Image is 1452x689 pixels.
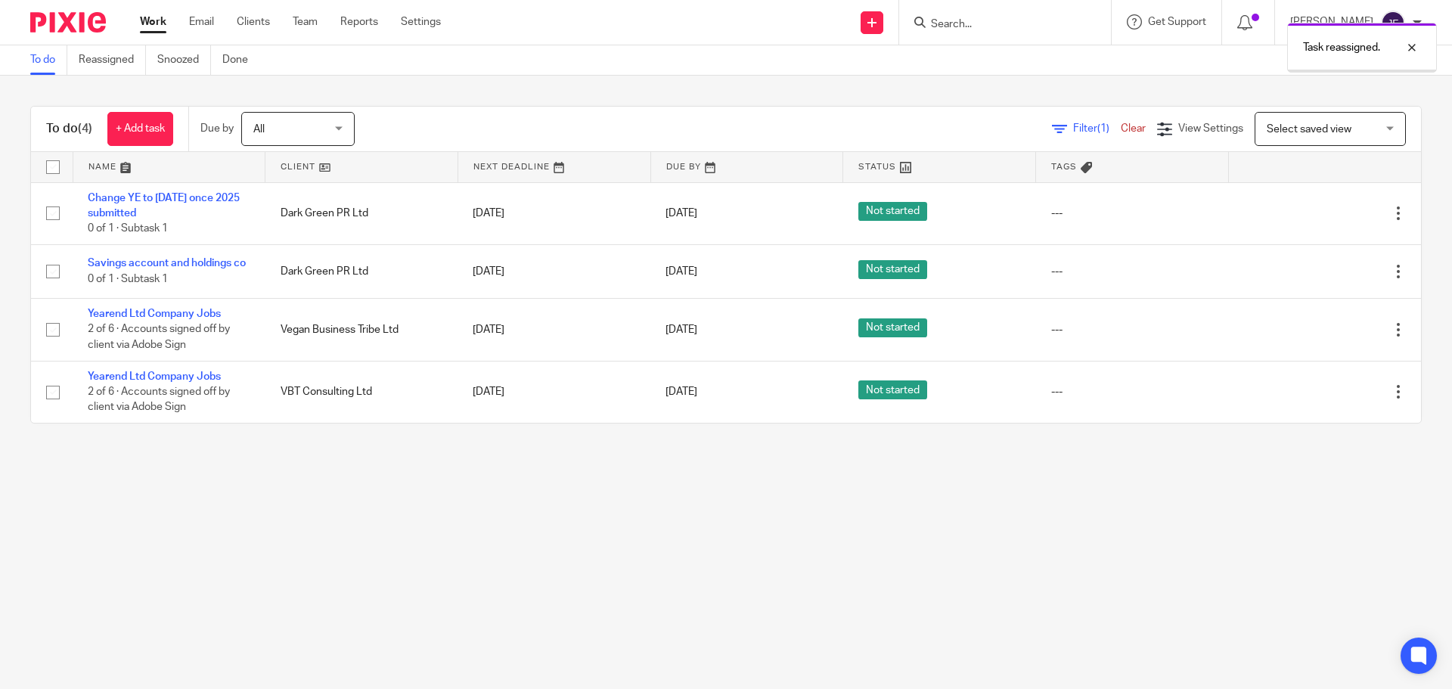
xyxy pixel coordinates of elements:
[1051,264,1214,279] div: ---
[401,14,441,29] a: Settings
[458,182,650,244] td: [DATE]
[237,14,270,29] a: Clients
[265,182,458,244] td: Dark Green PR Ltd
[458,299,650,361] td: [DATE]
[1381,11,1405,35] img: svg%3E
[1178,123,1243,134] span: View Settings
[1267,124,1351,135] span: Select saved view
[1121,123,1146,134] a: Clear
[458,244,650,298] td: [DATE]
[1051,206,1214,221] div: ---
[1097,123,1109,134] span: (1)
[222,45,259,75] a: Done
[88,223,168,234] span: 0 of 1 · Subtask 1
[665,386,697,397] span: [DATE]
[140,14,166,29] a: Work
[88,193,240,219] a: Change YE to [DATE] once 2025 submitted
[265,299,458,361] td: Vegan Business Tribe Ltd
[665,324,697,335] span: [DATE]
[858,202,927,221] span: Not started
[858,318,927,337] span: Not started
[88,386,230,413] span: 2 of 6 · Accounts signed off by client via Adobe Sign
[88,371,221,382] a: Yearend Ltd Company Jobs
[30,12,106,33] img: Pixie
[30,45,67,75] a: To do
[858,380,927,399] span: Not started
[88,274,168,284] span: 0 of 1 · Subtask 1
[665,266,697,277] span: [DATE]
[665,208,697,219] span: [DATE]
[265,361,458,423] td: VBT Consulting Ltd
[88,258,246,268] a: Savings account and holdings co
[1303,40,1380,55] p: Task reassigned.
[107,112,173,146] a: + Add task
[189,14,214,29] a: Email
[88,324,230,351] span: 2 of 6 · Accounts signed off by client via Adobe Sign
[157,45,211,75] a: Snoozed
[458,361,650,423] td: [DATE]
[78,123,92,135] span: (4)
[1073,123,1121,134] span: Filter
[1051,322,1214,337] div: ---
[1051,384,1214,399] div: ---
[265,244,458,298] td: Dark Green PR Ltd
[200,121,234,136] p: Due by
[293,14,318,29] a: Team
[253,124,265,135] span: All
[1051,163,1077,171] span: Tags
[88,309,221,319] a: Yearend Ltd Company Jobs
[79,45,146,75] a: Reassigned
[858,260,927,279] span: Not started
[340,14,378,29] a: Reports
[46,121,92,137] h1: To do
